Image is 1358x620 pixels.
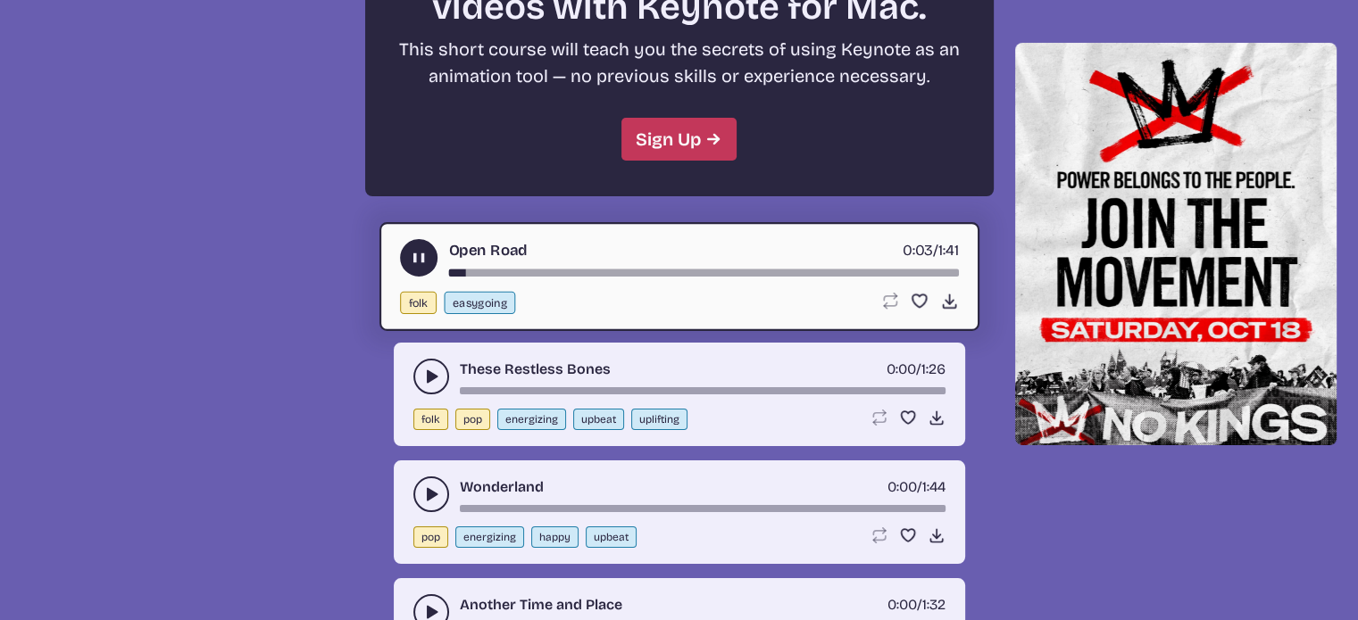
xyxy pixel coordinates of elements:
[586,526,637,548] button: upbeat
[921,360,946,377] span: 1:26
[400,239,437,277] button: play-pause toggle
[887,478,917,495] span: timer
[413,476,449,512] button: play-pause toggle
[413,409,448,430] button: folk
[448,239,527,261] a: Open Road
[922,478,946,495] span: 1:44
[460,594,622,616] a: Another Time and Place
[937,241,958,259] span: 1:41
[448,269,958,276] div: song-time-bar
[631,409,687,430] button: uplifting
[887,594,946,616] div: /
[413,359,449,394] button: play-pause toggle
[413,526,448,548] button: pop
[871,409,888,426] button: Loop
[621,118,737,161] a: Sign Up
[400,292,437,314] button: folk
[887,360,916,377] span: timer
[460,476,544,498] a: Wonderland
[902,239,958,261] div: /
[497,409,566,430] button: energizing
[910,292,929,310] button: Favorite
[455,526,524,548] button: energizing
[887,596,917,613] span: timer
[531,526,579,548] button: happy
[460,359,611,380] a: These Restless Bones
[573,409,624,430] button: upbeat
[922,596,946,613] span: 1:32
[397,36,962,89] p: This short course will teach you the secrets of using Keynote as an animation tool — no previous ...
[887,476,946,498] div: /
[460,505,946,512] div: song-time-bar
[887,359,946,380] div: /
[444,292,515,314] button: easygoing
[871,526,888,544] button: Loop
[899,409,917,426] button: Favorite
[899,526,917,544] button: Favorite
[455,409,490,430] button: pop
[879,292,898,310] button: Loop
[1015,43,1337,445] img: Help save our democracy!
[902,241,932,259] span: timer
[460,387,946,394] div: song-time-bar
